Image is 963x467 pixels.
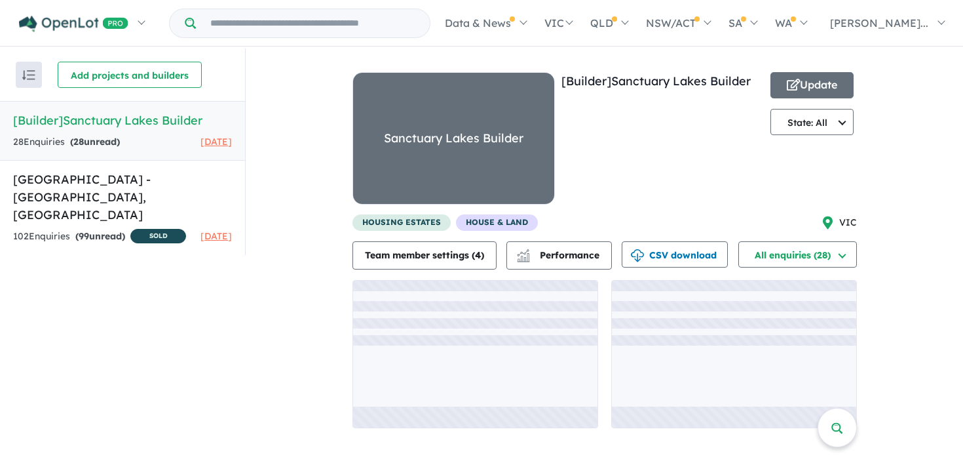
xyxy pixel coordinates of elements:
span: Performance [519,249,599,261]
input: Try estate name, suburb, builder or developer [198,9,427,37]
span: 28 [73,136,84,148]
button: Add projects and builders [58,62,202,88]
img: Openlot PRO Logo White [19,16,128,32]
button: CSV download [622,241,728,268]
button: All enquiries (28) [738,241,857,268]
span: [PERSON_NAME]... [830,16,928,30]
span: [DATE] [200,136,232,148]
a: [Builder]Sanctuary Lakes Builder [561,73,751,89]
span: VIC [839,215,857,231]
div: 102 Enquir ies [13,229,186,245]
div: 28 Enquir ies [13,134,120,150]
span: 99 [79,230,89,242]
h5: [Builder] Sanctuary Lakes Builder [13,112,232,129]
span: housing estates [352,214,451,231]
button: Performance [506,241,612,270]
button: Update [770,72,854,98]
button: State: All [770,109,854,135]
img: bar-chart.svg [517,253,530,262]
span: SOLD [130,229,186,243]
span: House & Land [456,214,538,231]
strong: ( unread) [75,230,125,242]
div: Sanctuary Lakes Builder [384,129,523,149]
img: line-chart.svg [517,249,529,256]
span: [DATE] [200,230,232,242]
strong: ( unread) [70,136,120,148]
img: sort.svg [22,70,35,80]
button: Team member settings (4) [352,241,497,270]
span: 4 [475,249,481,261]
a: Sanctuary Lakes Builder [352,72,555,214]
img: download icon [631,249,644,262]
h5: [GEOGRAPHIC_DATA] - [GEOGRAPHIC_DATA] , [GEOGRAPHIC_DATA] [13,171,232,224]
